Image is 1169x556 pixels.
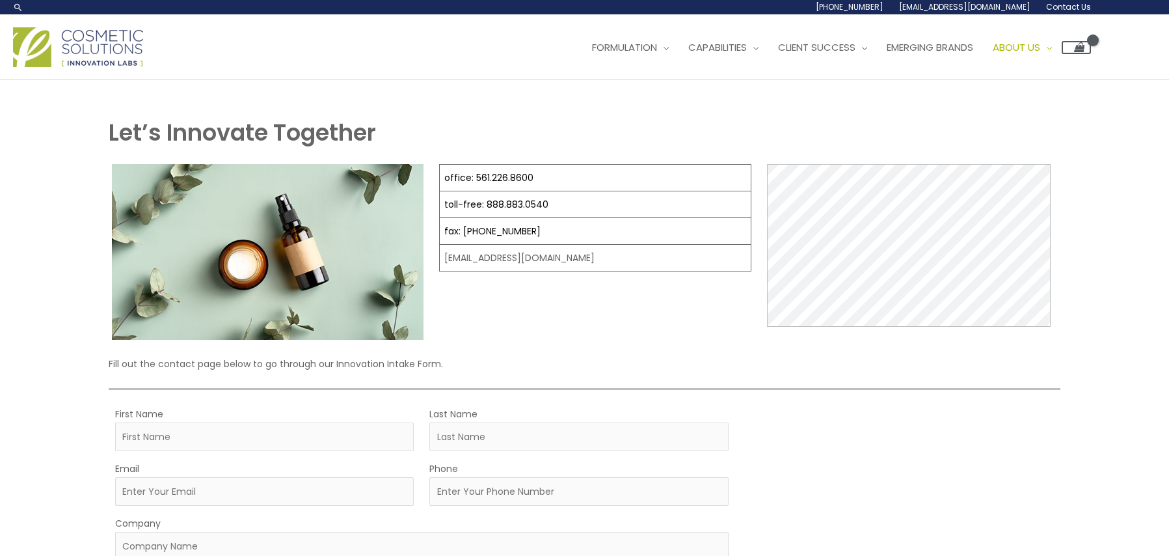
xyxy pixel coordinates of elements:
[572,28,1091,67] nav: Site Navigation
[13,27,143,67] img: Cosmetic Solutions Logo
[109,355,1061,372] p: Fill out the contact page below to go through our Innovation Intake Form.
[444,225,541,238] a: fax: [PHONE_NUMBER]
[592,40,657,54] span: Formulation
[887,40,973,54] span: Emerging Brands
[899,1,1030,12] span: [EMAIL_ADDRESS][DOMAIN_NAME]
[688,40,747,54] span: Capabilities
[444,198,548,211] a: toll-free: 888.883.0540
[13,2,23,12] a: Search icon link
[429,423,729,451] input: Last Name
[1046,1,1091,12] span: Contact Us
[115,460,139,477] label: Email
[816,1,883,12] span: [PHONE_NUMBER]
[983,28,1062,67] a: About Us
[444,171,533,184] a: office: 561.226.8600
[1062,41,1091,54] a: View Shopping Cart, empty
[778,40,855,54] span: Client Success
[115,477,414,506] input: Enter Your Email
[112,164,424,340] img: Contact page image for private label skincare manufacturer Cosmetic solutions shows a skin care b...
[115,423,414,451] input: First Name
[582,28,679,67] a: Formulation
[429,460,458,477] label: Phone
[679,28,768,67] a: Capabilities
[877,28,983,67] a: Emerging Brands
[115,515,161,532] label: Company
[768,28,877,67] a: Client Success
[429,406,477,423] label: Last Name
[429,477,729,506] input: Enter Your Phone Number
[109,117,376,148] strong: Let’s Innovate Together
[993,40,1040,54] span: About Us
[115,406,163,423] label: First Name
[440,245,751,271] td: [EMAIL_ADDRESS][DOMAIN_NAME]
